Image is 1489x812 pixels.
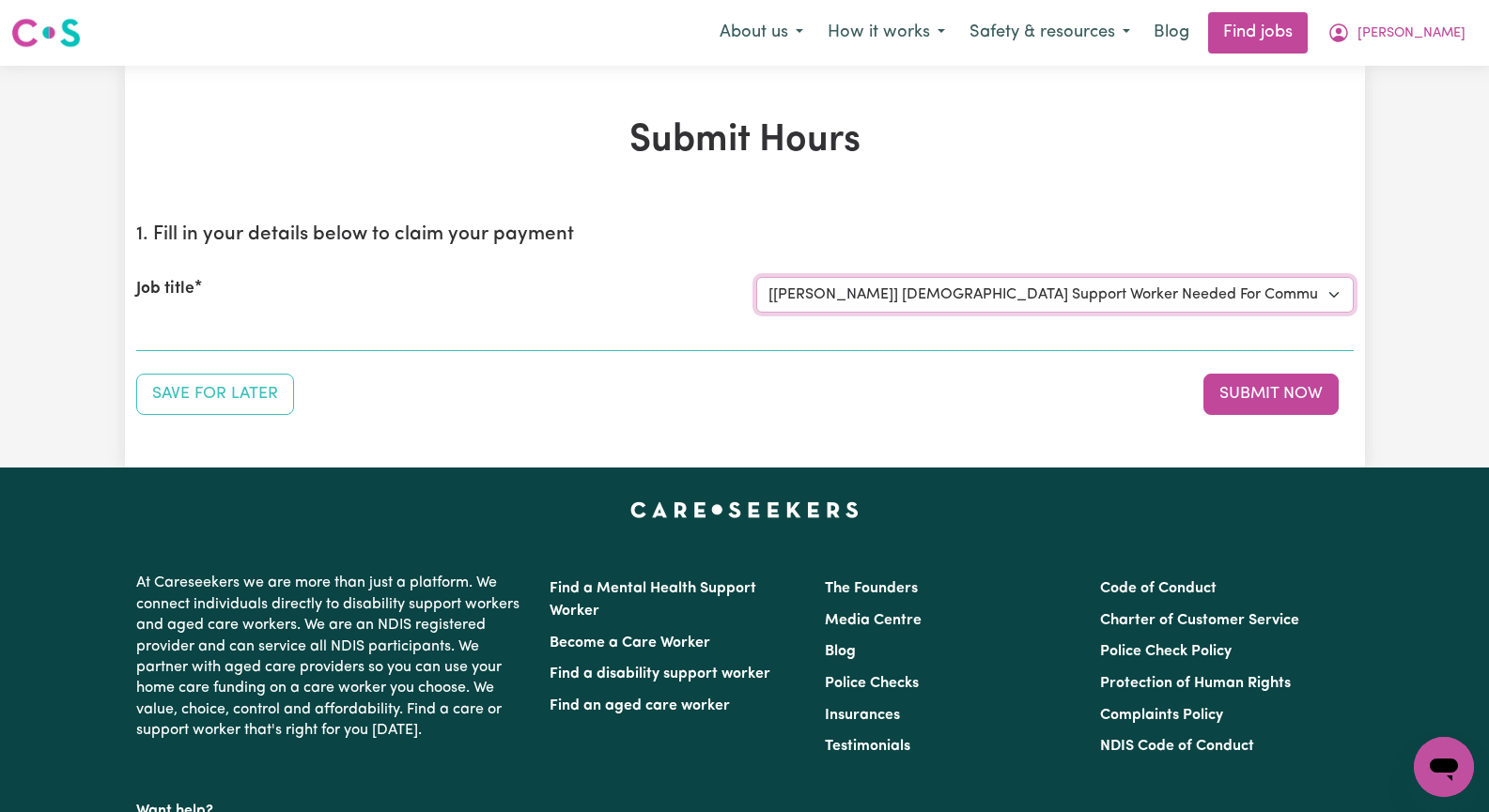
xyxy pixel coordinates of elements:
[957,13,1142,53] button: Safety & resources
[136,223,1354,247] h2: 1. Fill in your details below to claim your payment
[1100,644,1232,659] a: Police Check Policy
[1414,737,1474,797] iframe: Button to launch messaging window
[825,739,910,754] a: Testimonials
[136,277,194,301] label: Job title
[825,581,918,596] a: The Founders
[11,11,81,54] a: Careseekers logo
[1100,613,1299,628] a: Charter of Customer Service
[550,581,756,619] a: Find a Mental Health Support Worker
[1100,739,1254,754] a: NDIS Code of Conduct
[707,13,815,53] button: About us
[136,374,294,415] button: Save your job report
[1100,581,1217,596] a: Code of Conduct
[1100,708,1223,723] a: Complaints Policy
[1357,23,1466,44] span: [PERSON_NAME]
[825,644,856,659] a: Blog
[1208,12,1308,54] a: Find jobs
[11,16,81,50] img: Careseekers logo
[550,636,710,651] a: Become a Care Worker
[136,565,527,748] p: At Careseekers we are more than just a platform. We connect individuals directly to disability su...
[136,118,1354,163] h1: Submit Hours
[550,666,770,682] a: Find a disability support worker
[550,698,730,713] a: Find an aged care worker
[825,708,900,723] a: Insurances
[1315,13,1478,53] button: My Account
[1203,374,1339,415] button: Submit your job report
[630,501,859,516] a: Careseekers home page
[825,676,919,691] a: Police Checks
[815,13,957,53] button: How it works
[1100,676,1291,691] a: Protection of Human Rights
[825,613,922,628] a: Media Centre
[1142,12,1201,54] a: Blog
